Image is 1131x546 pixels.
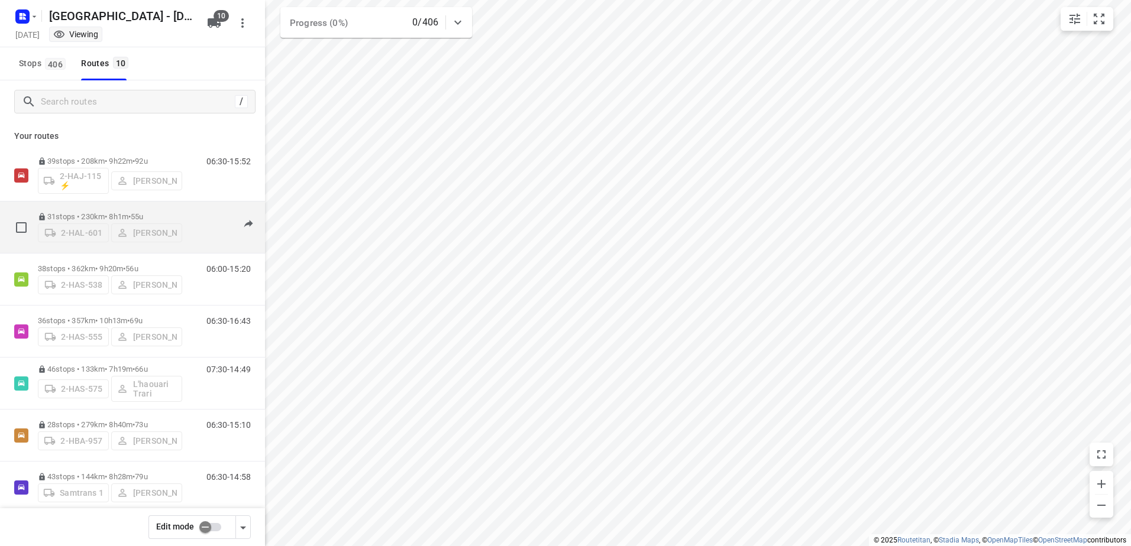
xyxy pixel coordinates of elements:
[235,95,248,108] div: /
[45,58,66,70] span: 406
[135,157,147,165] span: 92u
[38,472,182,481] p: 43 stops • 144km • 8h28m
[123,264,125,273] span: •
[1063,7,1087,31] button: Map settings
[280,7,472,38] div: Progress (0%)0/406
[38,365,182,373] p: 46 stops • 133km • 7h19m
[14,130,251,142] p: Your routes
[135,420,147,429] span: 73u
[41,93,235,111] input: Search routes
[231,11,254,35] button: More
[133,472,135,481] span: •
[412,15,438,30] p: 0/406
[133,365,135,373] span: •
[9,216,33,239] span: Select
[128,212,131,221] span: •
[38,212,182,221] p: 31 stops • 230km • 8h1m
[1038,536,1087,544] a: OpenStreetMap
[206,157,251,166] p: 06:30-15:52
[81,56,132,71] div: Routes
[202,11,226,35] button: 10
[939,536,979,544] a: Stadia Maps
[236,519,250,534] div: Driver app settings
[1087,7,1111,31] button: Fit zoom
[1061,7,1113,31] div: small contained button group
[125,264,138,273] span: 56u
[206,365,251,374] p: 07:30-14:49
[130,316,142,325] span: 69u
[987,536,1033,544] a: OpenMapTiles
[214,10,229,22] span: 10
[127,316,130,325] span: •
[38,420,182,429] p: 28 stops • 279km • 8h40m
[290,18,348,28] span: Progress (0%)
[53,28,98,40] div: You are currently in view mode. To make any changes, go to edit project.
[874,536,1126,544] li: © 2025 , © , © © contributors
[38,264,182,273] p: 38 stops • 362km • 9h20m
[135,365,147,373] span: 66u
[206,472,251,482] p: 06:30-14:58
[135,472,147,481] span: 79u
[206,316,251,326] p: 06:30-16:43
[133,157,135,165] span: •
[133,420,135,429] span: •
[131,212,143,221] span: 55u
[38,157,182,165] p: 39 stops • 208km • 9h22m
[156,522,194,531] span: Edit mode
[897,536,930,544] a: Routetitan
[19,56,69,71] span: Stops
[38,316,182,325] p: 36 stops • 357km • 10h13m
[237,212,260,236] button: Send to driver
[113,57,129,69] span: 10
[206,420,251,430] p: 06:30-15:10
[206,264,251,274] p: 06:00-15:20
